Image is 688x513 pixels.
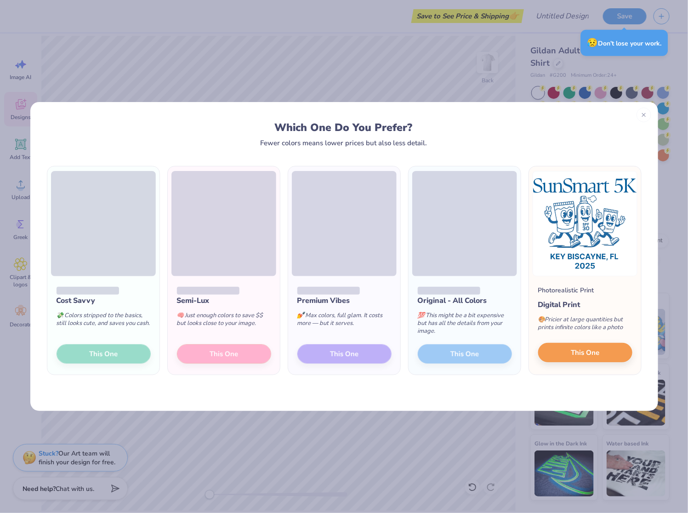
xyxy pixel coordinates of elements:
img: Photorealistic preview [533,171,637,276]
div: Pricier at large quantities but prints infinite colors like a photo [538,310,632,341]
div: Colors stripped to the basics, still looks cute, and saves you cash. [57,306,151,336]
div: Original - All Colors [418,295,512,306]
div: Digital Print [538,299,632,310]
span: 🧠 [177,311,184,319]
span: 💅 [297,311,305,319]
div: Cost Savvy [57,295,151,306]
span: 🎨 [538,315,546,324]
span: 💸 [57,311,64,319]
div: This might be a bit expensive but has all the details from your image. [418,306,512,344]
div: Max colors, full glam. It costs more — but it serves. [297,306,392,336]
button: This One [538,343,632,362]
span: 💯 [418,311,425,319]
span: 😥 [587,37,598,49]
span: This One [571,348,599,358]
div: Which One Do You Prefer? [55,121,632,134]
div: Just enough colors to save $$ but looks close to your image. [177,306,271,336]
div: Fewer colors means lower prices but also less detail. [260,139,427,147]
div: Semi-Lux [177,295,271,306]
div: Don’t lose your work. [581,30,668,56]
div: Premium Vibes [297,295,392,306]
div: Photorealistic Print [538,285,594,295]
